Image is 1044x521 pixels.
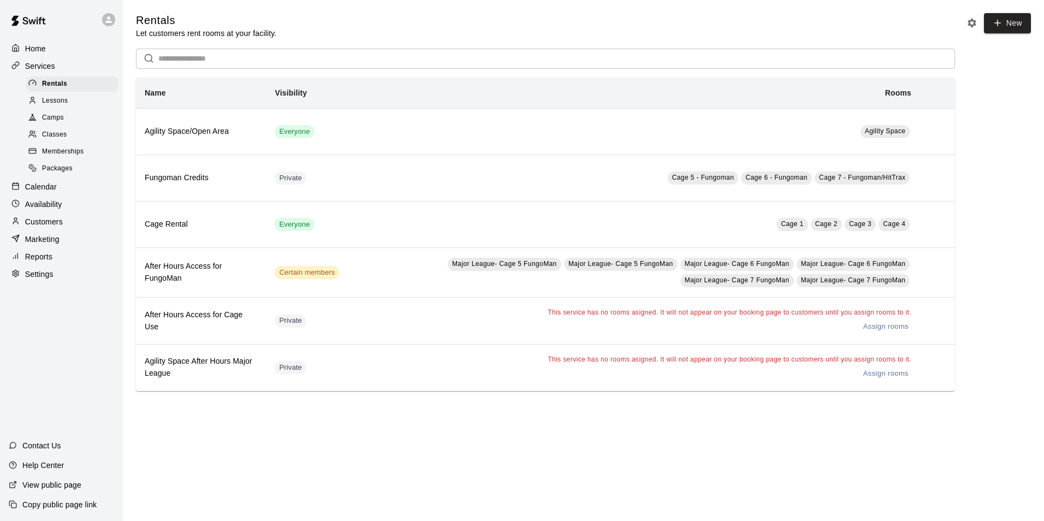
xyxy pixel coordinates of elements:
p: Reports [25,251,52,262]
a: Availability [9,196,114,212]
h6: Cage Rental [145,218,257,230]
h6: After Hours Access for FungoMan [145,260,257,285]
span: Cage 1 [781,220,803,228]
div: This service is hidden, and can only be accessed via a direct link [275,315,306,328]
a: Classes [26,127,123,144]
p: Services [25,61,55,72]
div: This service is hidden, and can only be accessed via a direct link [275,361,306,374]
button: Rental settings [964,15,980,31]
span: Agility Space [865,127,906,135]
a: Home [9,40,114,57]
div: Memberships [26,144,118,159]
a: Marketing [9,231,114,247]
span: This service has no rooms asigned. It will not appear on your booking page to customers until you... [548,356,911,363]
b: Visibility [275,88,307,97]
a: Camps [26,110,123,127]
p: Home [25,43,46,54]
div: This service is hidden, and can only be accessed via a direct link [275,171,306,185]
span: Cage 6 - Fungoman [745,174,808,181]
span: Private [275,173,306,183]
div: Lessons [26,93,118,109]
p: Help Center [22,460,64,471]
span: This service has no rooms asigned. It will not appear on your booking page to customers until you... [548,309,911,316]
span: Camps [42,113,64,123]
span: Cage 5 - Fungoman [672,174,734,181]
span: Major League- Cage 6 FungoMan [801,260,906,268]
b: Rooms [885,88,911,97]
span: Cage 3 [849,220,871,228]
a: Rentals [26,75,123,92]
a: Memberships [26,144,123,161]
a: Settings [9,266,114,282]
span: Packages [42,163,73,174]
p: Contact Us [22,440,61,451]
span: Everyone [275,220,314,230]
span: Major League- Cage 5 FungoMan [452,260,557,268]
h5: Rentals [136,13,276,28]
span: Major League- Cage 7 FungoMan [801,276,906,284]
div: Packages [26,161,118,176]
p: Copy public page link [22,499,97,510]
span: Memberships [42,146,84,157]
p: Availability [25,199,62,210]
h6: Agility Space After Hours Major League [145,356,257,380]
h6: After Hours Access for Cage Use [145,309,257,333]
span: Cage 7 - Fungoman/HitTrax [819,174,905,181]
p: View public page [22,479,81,490]
span: Classes [42,129,67,140]
a: Customers [9,214,114,230]
span: Cage 4 [883,220,905,228]
div: This service is visible to only customers with certain memberships. Check the service pricing for... [275,266,339,279]
a: Reports [9,248,114,265]
span: Major League- Cage 7 FungoMan [685,276,790,284]
p: Customers [25,216,63,227]
a: Assign rooms [861,365,911,382]
span: Lessons [42,96,68,106]
span: Private [275,363,306,373]
table: simple table [136,78,955,391]
span: Cage 2 [815,220,838,228]
span: Certain members [275,268,339,278]
a: Assign rooms [861,318,911,335]
span: Rentals [42,79,67,90]
div: Rentals [26,76,118,92]
div: This service is visible to all of your customers [275,125,314,138]
a: Services [9,58,114,74]
h6: Fungoman Credits [145,172,257,184]
p: Let customers rent rooms at your facility. [136,28,276,39]
p: Calendar [25,181,57,192]
p: Marketing [25,234,60,245]
span: Major League- Cage 6 FungoMan [685,260,790,268]
b: Name [145,88,166,97]
span: Major League- Cage 5 FungoMan [568,260,673,268]
div: Classes [26,127,118,143]
a: Packages [26,161,123,177]
span: Private [275,316,306,326]
p: Settings [25,269,54,280]
span: Everyone [275,127,314,137]
div: This service is visible to all of your customers [275,218,314,231]
a: Lessons [26,92,123,109]
a: Calendar [9,179,114,195]
a: New [984,13,1031,33]
h6: Agility Space/Open Area [145,126,257,138]
div: Camps [26,110,118,126]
